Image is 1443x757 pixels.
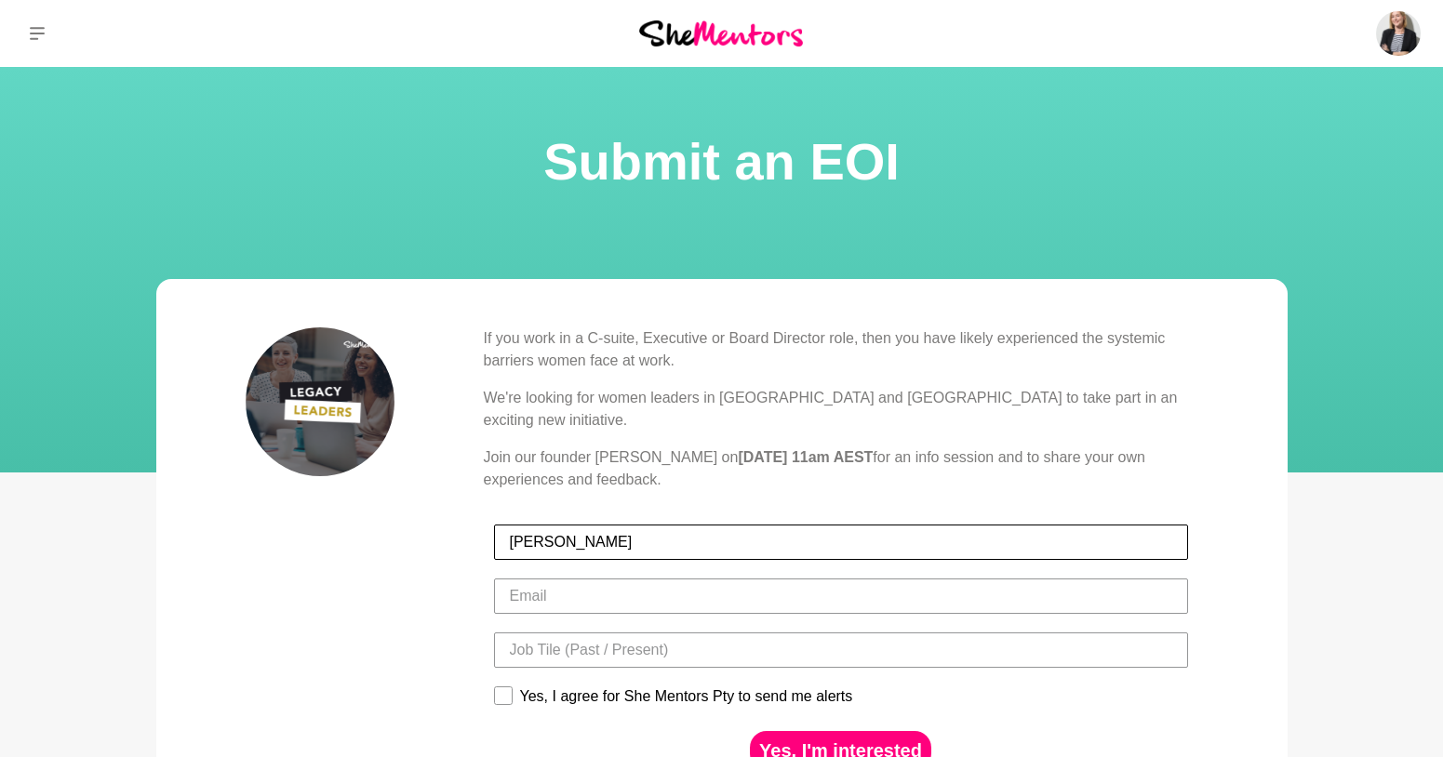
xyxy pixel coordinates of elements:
input: First Name [494,525,1188,560]
h1: Submit an EOI [22,126,1421,197]
p: We're looking for women leaders in [GEOGRAPHIC_DATA] and [GEOGRAPHIC_DATA] to take part in an exc... [484,387,1198,432]
p: Join our founder [PERSON_NAME] on for an info session and to share your own experiences and feedb... [484,446,1198,491]
img: Jodie Coomer [1376,11,1421,56]
input: Email [494,578,1188,614]
strong: [DATE] 11am AEST [738,449,873,465]
input: Job Tile (Past / Present) [494,632,1188,668]
div: Yes, I agree for She Mentors Pty to send me alerts [520,688,853,705]
img: She Mentors Logo [639,20,803,46]
p: If you work in a C-suite, Executive or Board Director role, then you have likely experienced the ... [484,327,1198,372]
